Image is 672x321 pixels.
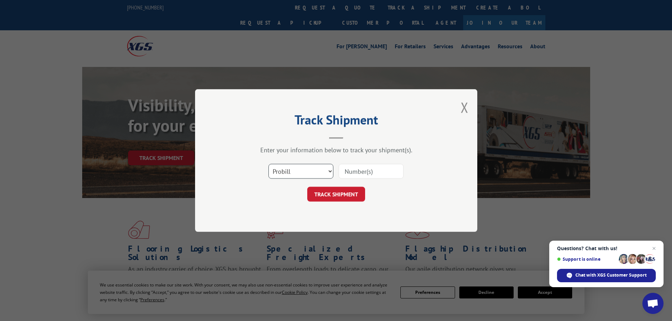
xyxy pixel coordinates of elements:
[307,187,365,202] button: TRACK SHIPMENT
[557,257,616,262] span: Support is online
[230,146,442,154] div: Enter your information below to track your shipment(s).
[461,98,468,117] button: Close modal
[557,269,656,282] div: Chat with XGS Customer Support
[230,115,442,128] h2: Track Shipment
[575,272,647,278] span: Chat with XGS Customer Support
[339,164,404,179] input: Number(s)
[642,293,664,314] div: Open chat
[650,244,658,253] span: Close chat
[557,246,656,251] span: Questions? Chat with us!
